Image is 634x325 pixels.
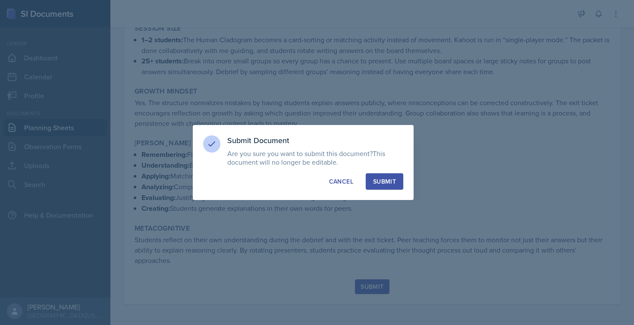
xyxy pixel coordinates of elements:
div: Submit [373,177,396,186]
button: Cancel [322,173,361,190]
div: Cancel [329,177,353,186]
h3: Submit Document [227,135,403,146]
button: Submit [366,173,403,190]
p: Are you sure you want to submit this document? [227,149,403,166]
span: This document will no longer be editable. [227,149,385,167]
